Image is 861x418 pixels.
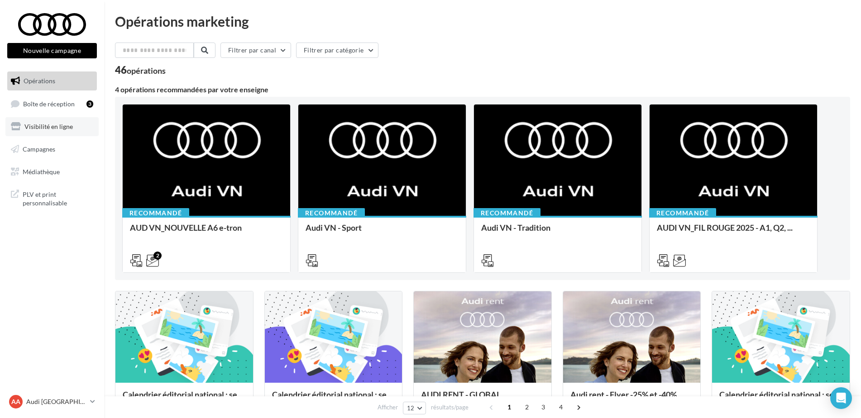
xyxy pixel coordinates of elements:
div: Recommandé [298,208,365,218]
span: 1 [502,400,517,414]
span: Afficher [378,403,398,412]
div: Recommandé [122,208,189,218]
span: 12 [407,404,415,412]
span: résultats/page [431,403,469,412]
span: Médiathèque [23,167,60,175]
div: 4 opérations recommandées par votre enseigne [115,86,850,93]
div: opérations [127,66,166,75]
span: AUDI RENT - GLOBAL [421,389,501,399]
a: Campagnes [5,140,99,159]
p: Audi [GEOGRAPHIC_DATA] [26,397,86,406]
a: AA Audi [GEOGRAPHIC_DATA] [7,393,97,410]
a: Visibilité en ligne [5,117,99,136]
div: 46 [115,65,166,75]
span: Opérations [24,77,55,85]
span: 2 [520,400,534,414]
button: Nouvelle campagne [7,43,97,58]
div: 2 [153,252,162,260]
span: Boîte de réception [23,100,75,107]
span: Audi rent - Flyer -25% et -40% [570,389,677,399]
button: 12 [403,402,426,414]
span: 4 [554,400,568,414]
span: AA [11,397,20,406]
span: PLV et print personnalisable [23,188,93,208]
span: Audi VN - Tradition [481,223,550,233]
button: Filtrer par catégorie [296,43,378,58]
span: AUD VN_NOUVELLE A6 e-tron [130,223,242,233]
span: Calendrier éditorial national : se... [123,389,243,399]
div: Open Intercom Messenger [830,387,852,409]
span: Campagnes [23,145,55,153]
div: 3 [86,100,93,108]
a: Médiathèque [5,162,99,181]
div: Opérations marketing [115,14,850,28]
span: 3 [536,400,550,414]
a: Boîte de réception3 [5,94,99,114]
div: Recommandé [474,208,541,218]
span: AUDI VN_FIL ROUGE 2025 - A1, Q2, ... [657,223,793,233]
button: Filtrer par canal [220,43,291,58]
span: Calendrier éditorial national : se... [272,389,392,399]
span: Visibilité en ligne [24,123,73,130]
a: PLV et print personnalisable [5,185,99,211]
div: Recommandé [649,208,716,218]
span: Calendrier éditorial national : se... [719,389,839,399]
span: Audi VN - Sport [306,223,362,233]
a: Opérations [5,71,99,90]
